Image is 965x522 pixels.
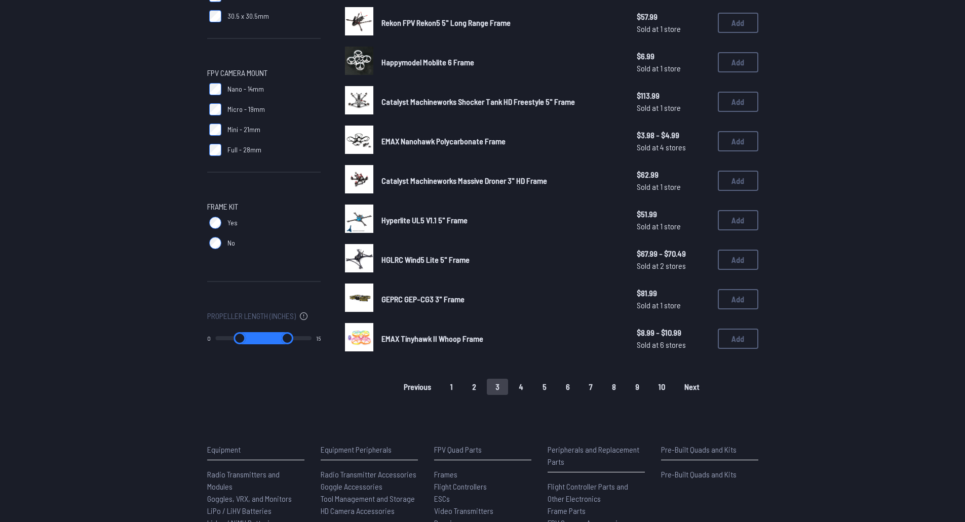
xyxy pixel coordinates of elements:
span: Frame Kit [207,200,238,213]
button: 8 [603,379,625,395]
a: image [345,284,373,315]
button: 5 [534,379,555,395]
span: Flight Controller Parts and Other Electronics [548,481,628,503]
input: Yes [209,217,221,229]
span: $8.99 - $10.99 [637,327,710,339]
button: Add [718,131,758,151]
span: Catalyst Machineworks Shocker Tank HD Freestyle 5" Frame [381,97,575,106]
input: 30.5 x 30.5mm [209,10,221,22]
span: $3.98 - $4.99 [637,129,710,141]
a: GEPRC GEP-CG3 3" Frame [381,293,621,305]
span: Goggle Accessories [321,481,382,491]
a: HGLRC Wind5 Lite 5" Frame [381,254,621,266]
span: Micro - 19mm [227,104,265,114]
p: Equipment [207,444,304,456]
button: Add [718,52,758,72]
span: Radio Transmitters and Modules [207,469,280,491]
img: image [345,126,373,154]
button: Add [718,210,758,230]
span: Sold at 4 stores [637,141,710,153]
a: Radio Transmitter Accessories [321,468,418,480]
span: Hyperlite UL5 V1.1 5" Frame [381,215,468,225]
p: FPV Quad Parts [434,444,531,456]
input: No [209,237,221,249]
output: 15 [316,334,321,342]
p: Pre-Built Quads and Kits [661,444,758,456]
output: 0 [207,334,211,342]
span: LiPo / LiHV Batteries [207,506,272,515]
span: Sold at 1 store [637,299,710,311]
span: Sold at 6 stores [637,339,710,351]
img: image [345,86,373,114]
a: Tool Management and Storage [321,493,418,505]
span: $81.99 [637,287,710,299]
span: $6.99 [637,50,710,62]
span: GEPRC GEP-CG3 3" Frame [381,294,465,304]
span: Video Transmitters [434,506,493,515]
span: Sold at 2 stores [637,260,710,272]
a: Rekon FPV Rekon5 5" Long Range Frame [381,17,621,29]
a: Goggle Accessories [321,480,418,493]
span: $57.99 [637,11,710,23]
span: Pre-Built Quads and Kits [661,469,737,479]
button: 1 [442,379,461,395]
p: Peripherals and Replacement Parts [548,444,645,468]
a: image [345,86,373,117]
img: image [345,7,373,35]
input: Nano - 14mm [209,83,221,95]
span: Sold at 1 store [637,220,710,232]
button: 9 [627,379,648,395]
span: HGLRC Wind5 Lite 5" Frame [381,255,470,264]
button: Add [718,289,758,309]
span: Yes [227,218,238,228]
span: Rekon FPV Rekon5 5" Long Range Frame [381,18,511,27]
a: Radio Transmitters and Modules [207,468,304,493]
span: Happymodel Moblite 6 Frame [381,57,474,67]
button: Add [718,250,758,270]
a: Frames [434,468,531,480]
input: Mini - 21mm [209,124,221,136]
span: $113.99 [637,90,710,102]
input: Full - 28mm [209,144,221,156]
span: $51.99 [637,208,710,220]
span: Sold at 1 store [637,62,710,74]
a: Flight Controller Parts and Other Electronics [548,480,645,505]
img: image [345,47,373,75]
span: ESCs [434,494,450,503]
span: Sold at 1 store [637,102,710,114]
a: Catalyst Machineworks Massive Droner 3" HD Frame [381,175,621,187]
span: Previous [404,383,431,391]
button: Add [718,171,758,191]
button: 2 [464,379,485,395]
span: EMAX Nanohawk Polycarbonate Frame [381,136,506,146]
a: Flight Controllers [434,480,531,493]
span: Sold at 1 store [637,23,710,35]
span: Frames [434,469,457,479]
button: 7 [581,379,601,395]
a: Video Transmitters [434,505,531,517]
button: 3 [487,379,508,395]
a: EMAX Nanohawk Polycarbonate Frame [381,135,621,147]
span: Mini - 21mm [227,125,260,135]
a: EMAX Tinyhawk II Whoop Frame [381,333,621,345]
span: $67.99 - $70.49 [637,248,710,260]
a: Happymodel Moblite 6 Frame [381,56,621,68]
span: Propeller Length (Inches) [207,310,296,322]
span: Tool Management and Storage [321,494,415,503]
button: 6 [557,379,578,395]
a: Catalyst Machineworks Shocker Tank HD Freestyle 5" Frame [381,96,621,108]
a: image [345,205,373,236]
button: Add [718,13,758,33]
input: Micro - 19mm [209,103,221,115]
a: image [345,165,373,196]
img: image [345,205,373,233]
span: Next [684,383,700,391]
button: Previous [395,379,440,395]
span: HD Camera Accessories [321,506,395,515]
img: image [345,284,373,312]
span: Catalyst Machineworks Massive Droner 3" HD Frame [381,176,547,185]
img: image [345,244,373,272]
a: image [345,7,373,38]
span: Nano - 14mm [227,84,264,94]
span: Radio Transmitter Accessories [321,469,416,479]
